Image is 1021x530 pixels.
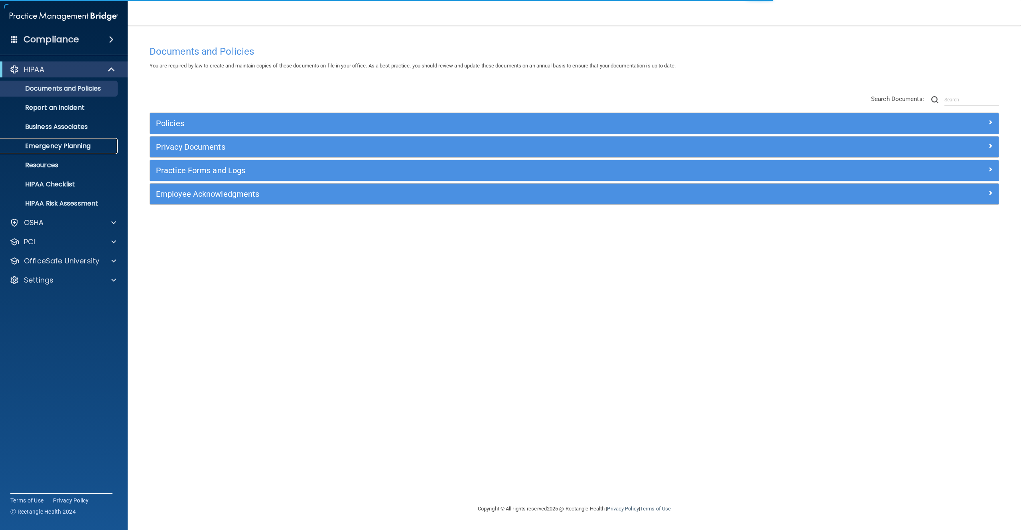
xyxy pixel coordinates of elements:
p: HIPAA Risk Assessment [5,200,114,208]
p: PCI [24,237,35,247]
p: OSHA [24,218,44,227]
p: Report an Incident [5,104,114,112]
p: OfficeSafe University [24,256,99,266]
p: Documents and Policies [5,85,114,93]
h4: Documents and Policies [150,46,999,57]
h4: Compliance [24,34,79,45]
div: Copyright © All rights reserved 2025 @ Rectangle Health | | [429,496,720,522]
span: Search Documents: [871,95,924,103]
p: HIPAA [24,65,44,74]
a: OfficeSafe University [10,256,116,266]
h5: Practice Forms and Logs [156,166,781,175]
a: PCI [10,237,116,247]
a: Practice Forms and Logs [156,164,993,177]
h5: Policies [156,119,781,128]
input: Search [944,94,999,106]
img: PMB logo [10,8,118,24]
p: Emergency Planning [5,142,114,150]
a: Policies [156,117,993,130]
a: HIPAA [10,65,116,74]
h5: Employee Acknowledgments [156,190,781,198]
a: Privacy Policy [53,496,89,504]
p: Settings [24,275,53,285]
a: Terms of Use [10,496,43,504]
p: HIPAA Checklist [5,180,114,188]
a: Settings [10,275,116,285]
a: Privacy Documents [156,140,993,153]
a: Employee Acknowledgments [156,188,993,200]
p: Resources [5,161,114,169]
a: Terms of Use [640,506,671,512]
a: Privacy Policy [607,506,639,512]
span: You are required by law to create and maintain copies of these documents on file in your office. ... [150,63,676,69]
img: ic-search.3b580494.png [931,96,938,103]
a: OSHA [10,218,116,227]
h5: Privacy Documents [156,142,781,151]
span: Ⓒ Rectangle Health 2024 [10,508,76,516]
p: Business Associates [5,123,114,131]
